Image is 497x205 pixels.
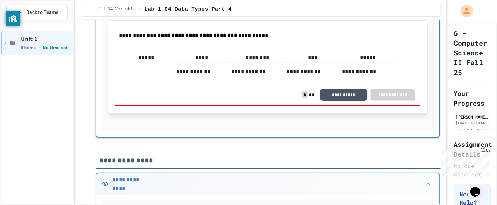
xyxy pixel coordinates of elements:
[21,46,36,50] span: 5 items
[439,147,490,176] iframe: chat widget
[21,36,72,42] span: Unit 1
[456,120,489,126] div: [EMAIL_ADDRESS][DOMAIN_NAME]
[98,7,100,12] span: /
[139,7,142,12] span: /
[456,114,489,120] div: [PERSON_NAME] Haces
[453,3,475,19] div: My Account
[26,9,59,16] span: Back to Teams
[454,89,491,108] h2: Your Progress
[6,5,68,20] button: Back to Teams
[103,7,136,12] span: 1.04 Variables and User Input
[38,45,40,51] span: •
[454,28,491,77] h1: 6 - Computer Science II Fall 25
[144,5,232,14] span: Lab 1.04 Data Types Part 4
[468,177,490,198] iframe: chat widget
[454,139,491,159] h2: Assignment Details
[6,11,20,26] button: privacy banner
[3,3,48,44] div: Chat with us now!Close
[87,7,95,12] span: ...
[43,46,68,50] span: No time set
